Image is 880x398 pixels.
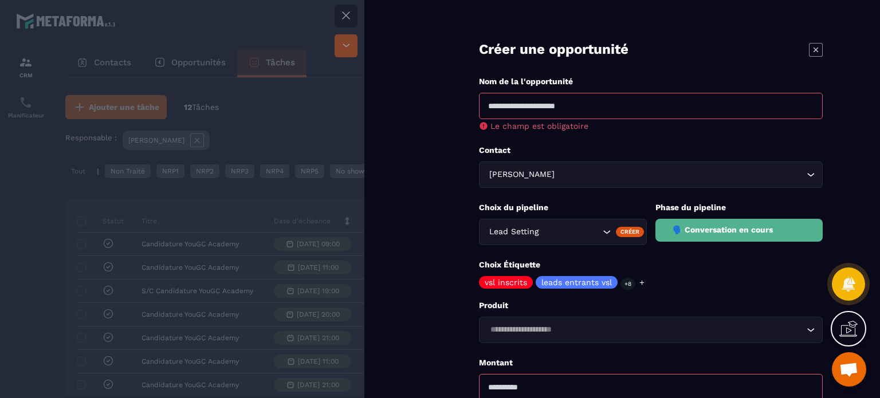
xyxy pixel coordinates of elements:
[541,278,612,286] p: leads entrants vsl
[485,278,527,286] p: vsl inscrits
[541,226,600,238] input: Search for option
[479,300,823,311] p: Produit
[486,168,557,181] span: [PERSON_NAME]
[655,202,823,213] p: Phase du pipeline
[479,202,647,213] p: Choix du pipeline
[479,219,647,245] div: Search for option
[620,278,635,290] p: +8
[479,145,823,156] p: Contact
[832,352,866,387] div: Ouvrir le chat
[479,259,823,270] p: Choix Étiquette
[490,121,588,131] span: Le champ est obligatoire
[479,357,823,368] p: Montant
[486,226,541,238] span: Lead Setting
[479,161,823,188] div: Search for option
[479,317,823,343] div: Search for option
[557,168,804,181] input: Search for option
[616,227,644,237] div: Créer
[486,324,804,336] input: Search for option
[479,76,823,87] p: Nom de la l'opportunité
